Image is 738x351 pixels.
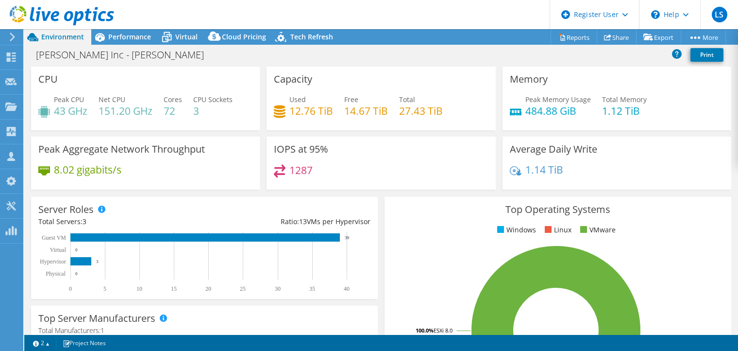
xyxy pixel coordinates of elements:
[164,105,182,116] h4: 72
[193,95,233,104] span: CPU Sockets
[299,217,307,226] span: 13
[510,144,597,155] h3: Average Daily Write
[99,95,125,104] span: Net CPU
[290,32,333,41] span: Tech Refresh
[54,95,84,104] span: Peak CPU
[399,105,443,116] h4: 27.43 TiB
[96,259,99,264] text: 3
[38,216,204,227] div: Total Servers:
[38,74,58,85] h3: CPU
[345,235,350,240] text: 39
[690,48,723,62] a: Print
[578,225,616,235] li: VMware
[399,95,415,104] span: Total
[83,217,86,226] span: 3
[416,327,434,334] tspan: 100.0%
[175,32,198,41] span: Virtual
[38,325,370,336] h4: Total Manufacturers:
[171,285,177,292] text: 15
[525,95,591,104] span: Peak Memory Usage
[636,30,681,45] a: Export
[193,105,233,116] h4: 3
[205,285,211,292] text: 20
[38,204,94,215] h3: Server Roles
[42,234,66,241] text: Guest VM
[525,164,563,175] h4: 1.14 TiB
[103,285,106,292] text: 5
[38,313,155,324] h3: Top Server Manufacturers
[99,105,152,116] h4: 151.20 GHz
[38,144,205,155] h3: Peak Aggregate Network Throughput
[551,30,597,45] a: Reports
[542,225,571,235] li: Linux
[274,74,312,85] h3: Capacity
[50,246,67,253] text: Virtual
[275,285,281,292] text: 30
[392,204,724,215] h3: Top Operating Systems
[108,32,151,41] span: Performance
[222,32,266,41] span: Cloud Pricing
[164,95,182,104] span: Cores
[26,337,56,349] a: 2
[289,165,313,175] h4: 1287
[54,105,87,116] h4: 43 GHz
[495,225,536,235] li: Windows
[41,32,84,41] span: Environment
[651,10,660,19] svg: \n
[54,164,121,175] h4: 8.02 gigabits/s
[289,105,333,116] h4: 12.76 TiB
[434,327,453,334] tspan: ESXi 8.0
[309,285,315,292] text: 35
[344,105,388,116] h4: 14.67 TiB
[510,74,548,85] h3: Memory
[681,30,726,45] a: More
[75,247,78,252] text: 0
[204,216,370,227] div: Ratio: VMs per Hypervisor
[344,285,350,292] text: 40
[344,95,358,104] span: Free
[40,258,66,265] text: Hypervisor
[69,285,72,292] text: 0
[75,271,78,276] text: 0
[101,326,104,335] span: 1
[274,144,328,155] h3: IOPS at 95%
[46,270,66,277] text: Physical
[289,95,306,104] span: Used
[712,7,727,22] span: LS
[602,105,647,116] h4: 1.12 TiB
[56,337,113,349] a: Project Notes
[32,50,219,60] h1: [PERSON_NAME] Inc - [PERSON_NAME]
[240,285,246,292] text: 25
[525,105,591,116] h4: 484.88 GiB
[136,285,142,292] text: 10
[602,95,647,104] span: Total Memory
[597,30,637,45] a: Share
